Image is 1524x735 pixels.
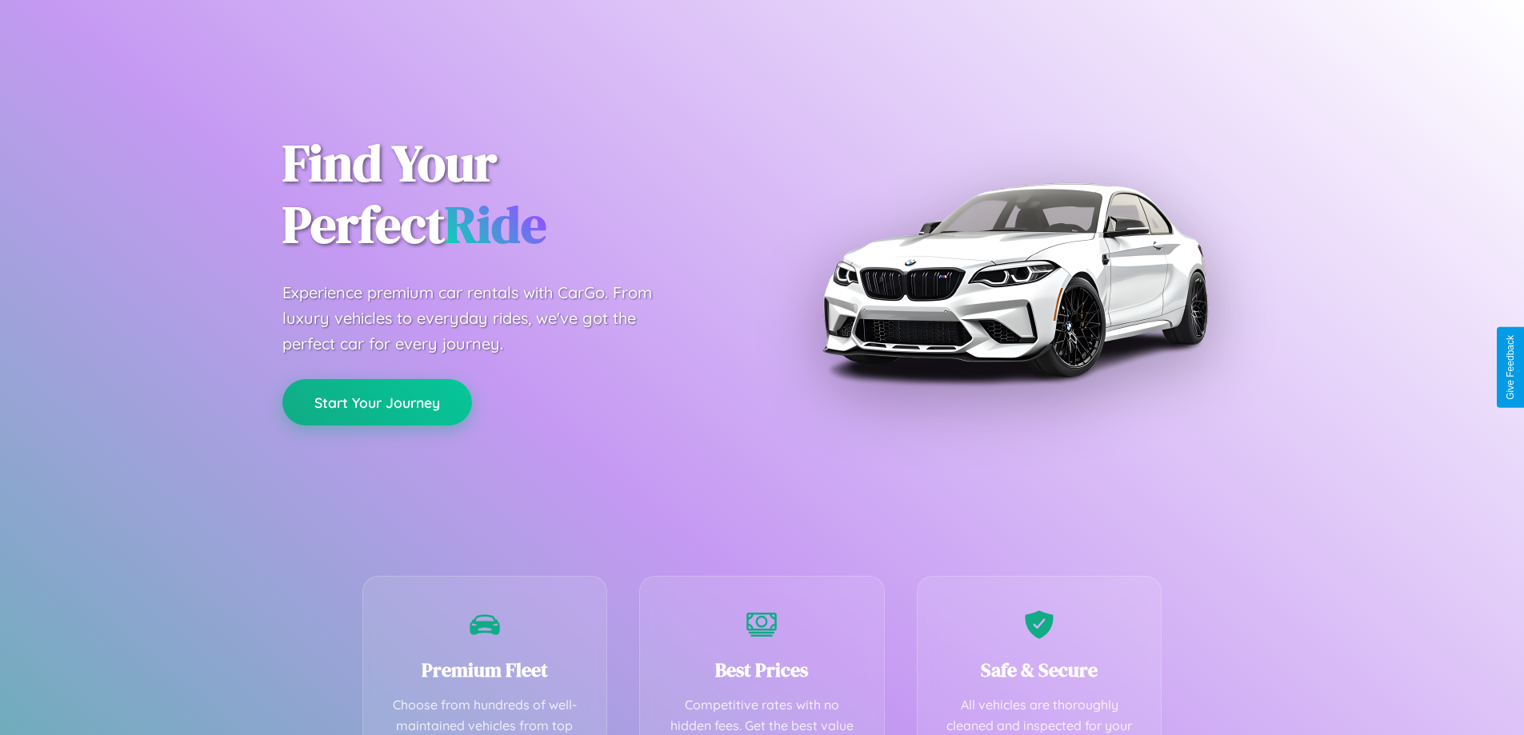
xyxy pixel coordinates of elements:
p: Experience premium car rentals with CarGo. From luxury vehicles to everyday rides, we've got the ... [282,280,682,357]
h1: Find Your Perfect [282,133,738,256]
h3: Best Prices [664,657,860,683]
h3: Safe & Secure [942,657,1138,683]
h3: Premium Fleet [387,657,583,683]
div: Give Feedback [1505,335,1516,400]
span: Ride [445,190,546,259]
img: Premium BMW car rental vehicle [814,80,1214,480]
button: Start Your Journey [282,379,472,425]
